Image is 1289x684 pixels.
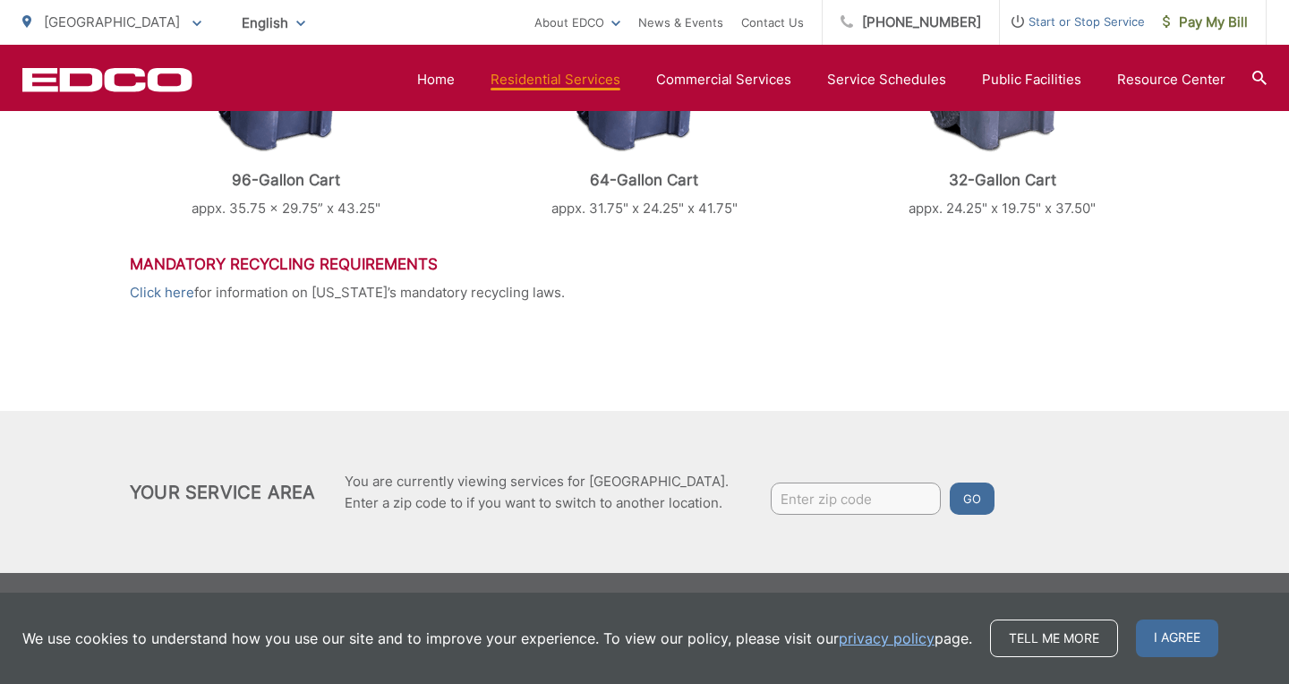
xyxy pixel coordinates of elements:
a: Commercial Services [656,69,791,90]
p: appx. 24.25" x 19.75" x 37.50" [846,198,1159,219]
p: 32-Gallon Cart [846,171,1159,189]
h3: Mandatory Recycling Requirements [130,255,1159,273]
span: [GEOGRAPHIC_DATA] [44,13,180,30]
a: Residential Services [491,69,620,90]
button: Go [950,483,994,515]
a: Public Facilities [982,69,1081,90]
a: News & Events [638,12,723,33]
a: Home [417,69,455,90]
a: Resource Center [1117,69,1225,90]
span: Pay My Bill [1163,12,1248,33]
p: appx. 35.75 x 29.75” x 43.25" [130,198,443,219]
h2: Your Service Area [130,482,315,503]
a: Click here [130,282,194,304]
p: 96-Gallon Cart [130,171,443,189]
p: We use cookies to understand how you use our site and to improve your experience. To view our pol... [22,628,972,649]
input: Enter zip code [771,483,941,515]
a: Tell me more [990,620,1118,657]
p: for information on [US_STATE]’s mandatory recycling laws. [130,282,1159,304]
a: About EDCO [534,12,620,33]
p: appx. 31.75" x 24.25" x 41.75" [488,198,801,219]
span: English [228,7,319,38]
span: I agree [1136,620,1218,657]
a: Contact Us [741,12,804,33]
a: EDCD logo. Return to the homepage. [22,67,192,92]
p: You are currently viewing services for [GEOGRAPHIC_DATA]. Enter a zip code to if you want to swit... [345,471,729,514]
a: Service Schedules [827,69,946,90]
a: privacy policy [839,628,935,649]
p: 64-Gallon Cart [488,171,801,189]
